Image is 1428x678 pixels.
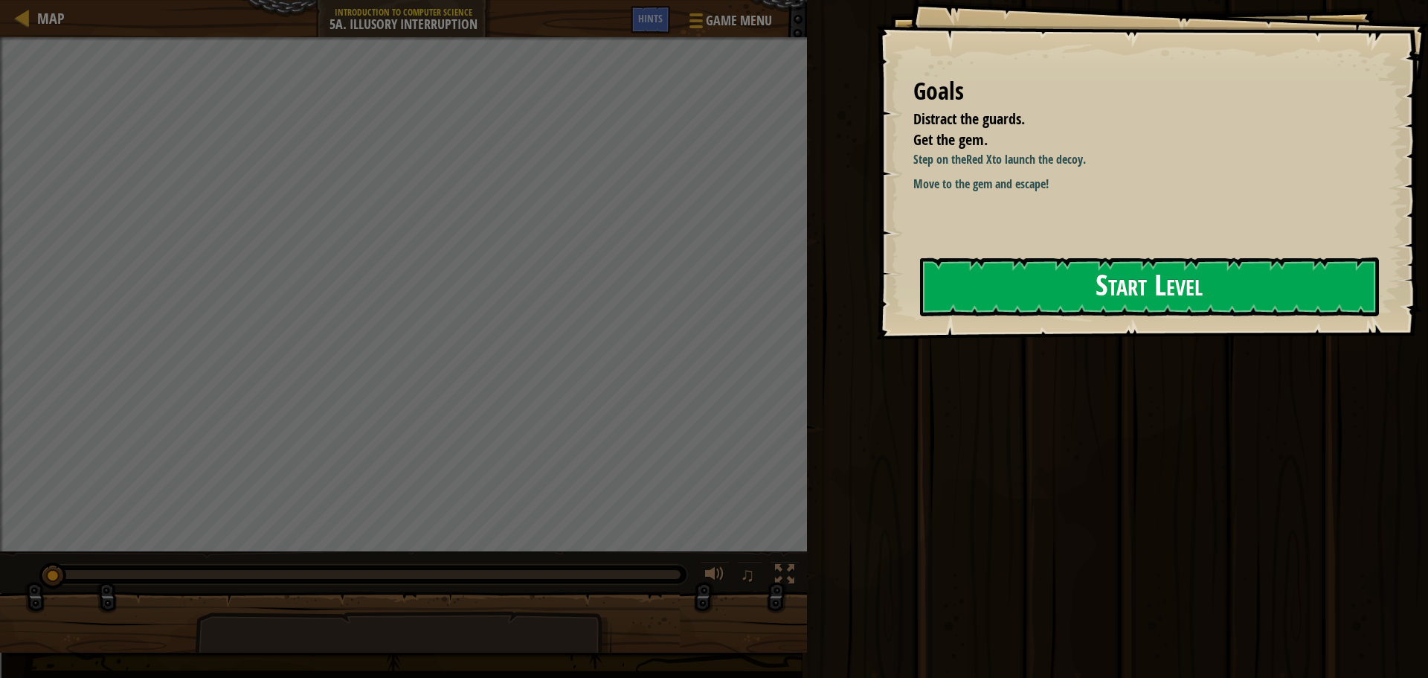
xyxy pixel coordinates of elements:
div: Sort A > Z [6,6,1422,19]
span: ♫ [740,563,755,586]
div: Rename [6,86,1422,100]
div: Goals [913,74,1376,109]
div: Options [6,60,1422,73]
button: Adjust volume [700,561,730,592]
div: Sort New > Old [6,19,1422,33]
li: Get the gem. [895,129,1372,151]
span: Map [37,8,65,28]
button: Game Menu [678,6,781,41]
span: Hints [638,11,663,25]
div: Move To ... [6,100,1422,113]
span: Game Menu [706,11,772,31]
p: Step on the to launch the decoy. [913,151,1387,168]
p: Move to the gem and escape! [913,176,1387,193]
button: Toggle fullscreen [770,561,800,592]
button: ♫ [737,561,762,592]
a: Map [30,8,65,28]
button: Start Level [920,258,1379,316]
span: Get the gem. [913,129,988,150]
div: Delete [6,46,1422,60]
strong: Red X [966,151,992,167]
span: Distract the guards. [913,109,1025,129]
li: Distract the guards. [895,109,1372,130]
div: Sign out [6,73,1422,86]
div: Move To ... [6,33,1422,46]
